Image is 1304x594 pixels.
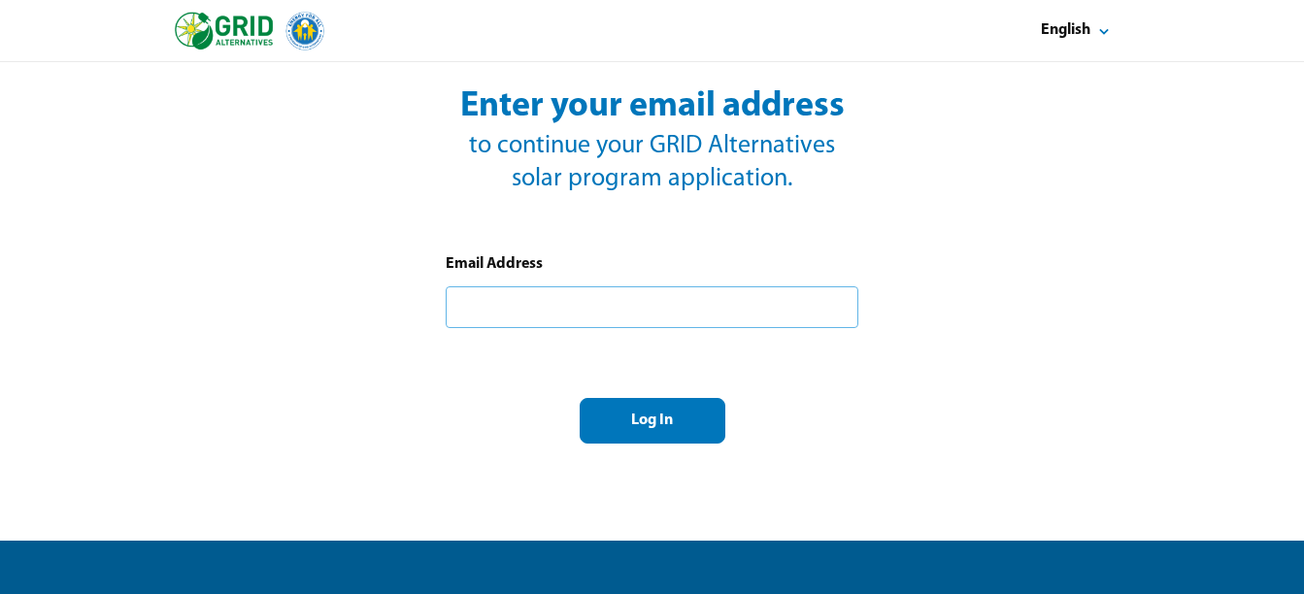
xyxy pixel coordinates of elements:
[596,411,709,431] div: Log In
[446,130,858,196] div: to continue your GRID Alternatives solar program application.
[460,83,845,130] div: Enter your email address
[1041,20,1090,41] div: English
[1024,8,1130,53] button: Select
[446,254,543,275] div: Email Address
[175,12,324,50] img: logo
[580,398,725,444] button: Log In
